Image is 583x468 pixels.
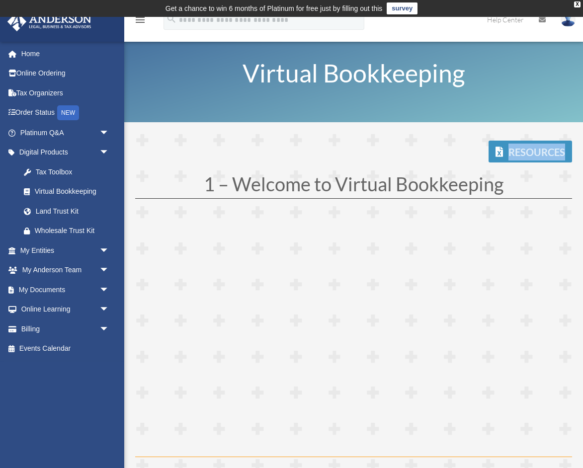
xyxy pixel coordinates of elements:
h1: 1 – Welcome to Virtual Bookkeeping [135,174,572,198]
a: My Entitiesarrow_drop_down [7,240,124,260]
a: Online Learningarrow_drop_down [7,300,124,319]
span: arrow_drop_down [99,143,119,163]
img: User Pic [561,12,576,27]
a: Order StatusNEW [7,103,124,123]
div: close [574,1,581,7]
a: Home [7,44,124,64]
div: Get a chance to win 6 months of Platinum for free just by filling out this [166,2,383,14]
iframe: Video 1 - Welcome to Virtual Bookkeeping [135,211,572,457]
a: Events Calendar [7,339,124,359]
div: Wholesale Trust Kit [35,225,112,237]
a: menu [134,17,146,26]
span: arrow_drop_down [99,123,119,143]
i: menu [134,14,146,26]
a: Tax Organizers [7,83,124,103]
div: Virtual Bookkeeping [35,185,107,198]
a: Virtual Bookkeeping [14,182,119,202]
a: Billingarrow_drop_down [7,319,124,339]
span: arrow_drop_down [99,300,119,320]
div: Tax Toolbox [35,166,112,178]
a: survey [387,2,417,14]
a: Platinum Q&Aarrow_drop_down [7,123,124,143]
a: My Documentsarrow_drop_down [7,280,124,300]
a: Online Ordering [7,64,124,83]
a: Resources [489,141,572,162]
span: arrow_drop_down [99,260,119,281]
a: Wholesale Trust Kit [14,221,124,241]
span: arrow_drop_down [99,280,119,300]
span: Virtual Bookkeeping [243,58,465,88]
img: Anderson Advisors Platinum Portal [4,12,94,31]
a: Land Trust Kit [14,201,124,221]
span: arrow_drop_down [99,240,119,261]
a: Tax Toolbox [14,162,124,182]
a: My Anderson Teamarrow_drop_down [7,260,124,280]
div: NEW [57,105,79,120]
span: arrow_drop_down [99,319,119,339]
a: Digital Productsarrow_drop_down [7,143,124,162]
i: search [166,13,177,24]
div: Land Trust Kit [35,205,112,218]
